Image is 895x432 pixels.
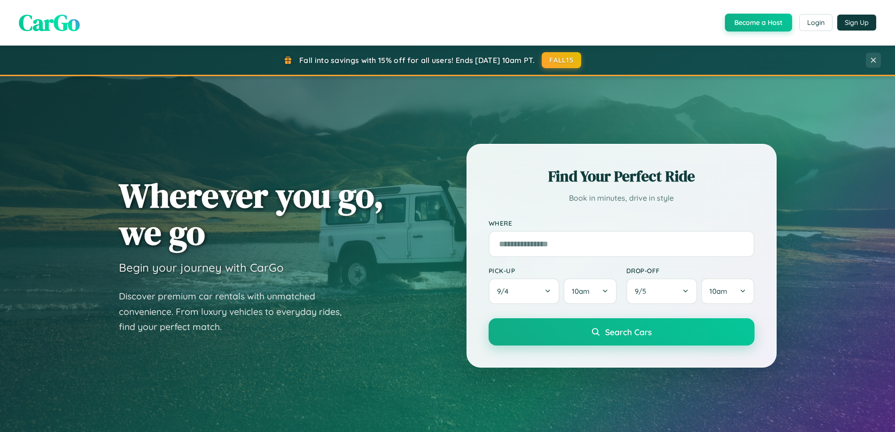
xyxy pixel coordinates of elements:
[489,318,755,346] button: Search Cars
[626,267,755,275] label: Drop-off
[605,327,652,337] span: Search Cars
[299,55,535,65] span: Fall into savings with 15% off for all users! Ends [DATE] 10am PT.
[709,287,727,296] span: 10am
[489,191,755,205] p: Book in minutes, drive in style
[119,177,384,251] h1: Wherever you go, we go
[626,278,698,304] button: 9/5
[799,14,833,31] button: Login
[497,287,513,296] span: 9 / 4
[489,278,560,304] button: 9/4
[725,14,792,31] button: Become a Host
[572,287,590,296] span: 10am
[837,15,876,31] button: Sign Up
[542,52,581,68] button: FALL15
[635,287,651,296] span: 9 / 5
[19,7,80,38] span: CarGo
[489,219,755,227] label: Where
[119,289,354,335] p: Discover premium car rentals with unmatched convenience. From luxury vehicles to everyday rides, ...
[563,278,616,304] button: 10am
[489,267,617,275] label: Pick-up
[489,166,755,187] h2: Find Your Perfect Ride
[701,278,754,304] button: 10am
[119,260,284,275] h3: Begin your journey with CarGo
